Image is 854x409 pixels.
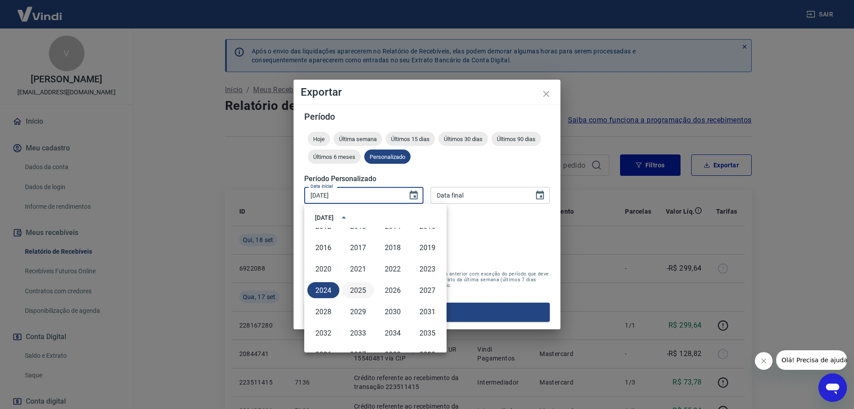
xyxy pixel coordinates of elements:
button: Choose date, selected date is 18 de set de 2024 [405,186,423,204]
button: year view is open, switch to calendar view [336,210,351,225]
div: [DATE] [315,213,334,223]
h5: Período [304,112,550,121]
button: 2034 [377,325,409,341]
button: 2027 [411,282,443,298]
span: Últimos 15 dias [386,136,435,142]
button: 2020 [307,261,339,277]
button: 2035 [411,325,443,341]
button: 2039 [411,346,443,362]
div: Hoje [308,132,330,146]
button: 2036 [307,346,339,362]
button: 2028 [307,304,339,320]
span: Últimos 6 meses [308,154,361,160]
span: Últimos 90 dias [491,136,541,142]
button: 2031 [411,304,443,320]
input: DD/MM/YYYY [431,187,528,203]
h5: Período Personalizado [304,174,550,183]
button: 2021 [342,261,374,277]
button: 2030 [377,304,409,320]
span: Última semana [334,136,382,142]
span: Olá! Precisa de ajuda? [5,6,75,13]
button: 2022 [377,261,409,277]
button: 2023 [411,261,443,277]
button: 2024 [307,282,339,298]
div: Últimos 6 meses [308,150,361,164]
input: DD/MM/YYYY [304,187,401,203]
button: 2016 [307,239,339,255]
iframe: Botão para abrir a janela de mensagens [818,373,847,402]
button: 2017 [342,239,374,255]
span: Últimos 30 dias [439,136,488,142]
div: Personalizado [364,150,411,164]
button: 2032 [307,325,339,341]
div: Últimos 15 dias [386,132,435,146]
iframe: Mensagem da empresa [776,350,847,370]
button: 2025 [342,282,374,298]
button: close [536,83,557,105]
h4: Exportar [301,87,553,97]
button: 2018 [377,239,409,255]
div: Última semana [334,132,382,146]
button: 2033 [342,325,374,341]
span: Hoje [308,136,330,142]
button: 2037 [342,346,374,362]
iframe: Fechar mensagem [755,352,773,370]
button: 2019 [411,239,443,255]
button: 2029 [342,304,374,320]
div: Últimos 90 dias [491,132,541,146]
span: Personalizado [364,154,411,160]
label: Data inicial [310,183,333,190]
button: 2026 [377,282,409,298]
button: 2038 [377,346,409,362]
div: Últimos 30 dias [439,132,488,146]
button: Choose date [531,186,549,204]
